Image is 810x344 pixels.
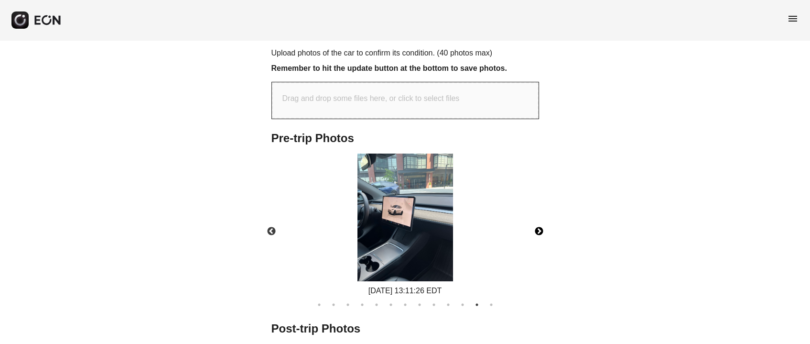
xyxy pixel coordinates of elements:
button: Previous [255,215,288,248]
h2: Post-trip Photos [271,321,539,336]
button: 10 [443,300,453,310]
button: 2 [329,300,338,310]
button: 3 [343,300,353,310]
button: 12 [472,300,482,310]
button: 4 [357,300,367,310]
button: 5 [372,300,381,310]
button: 9 [429,300,439,310]
h3: Remember to hit the update button at the bottom to save photos. [271,63,539,74]
button: 11 [458,300,467,310]
button: Next [522,215,556,248]
button: 7 [400,300,410,310]
button: 8 [415,300,424,310]
div: [DATE] 13:11:26 EDT [357,285,453,297]
span: menu [787,13,799,24]
button: 1 [314,300,324,310]
h2: Pre-trip Photos [271,131,539,146]
button: 6 [386,300,396,310]
button: 13 [486,300,496,310]
p: Upload photos of the car to confirm its condition. (40 photos max) [271,47,539,59]
p: Drag and drop some files here, or click to select files [282,93,460,104]
img: https://fastfleet.me/rails/active_storage/blobs/redirect/eyJfcmFpbHMiOnsibWVzc2FnZSI6IkJBaHBBL3Nx... [357,154,453,281]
